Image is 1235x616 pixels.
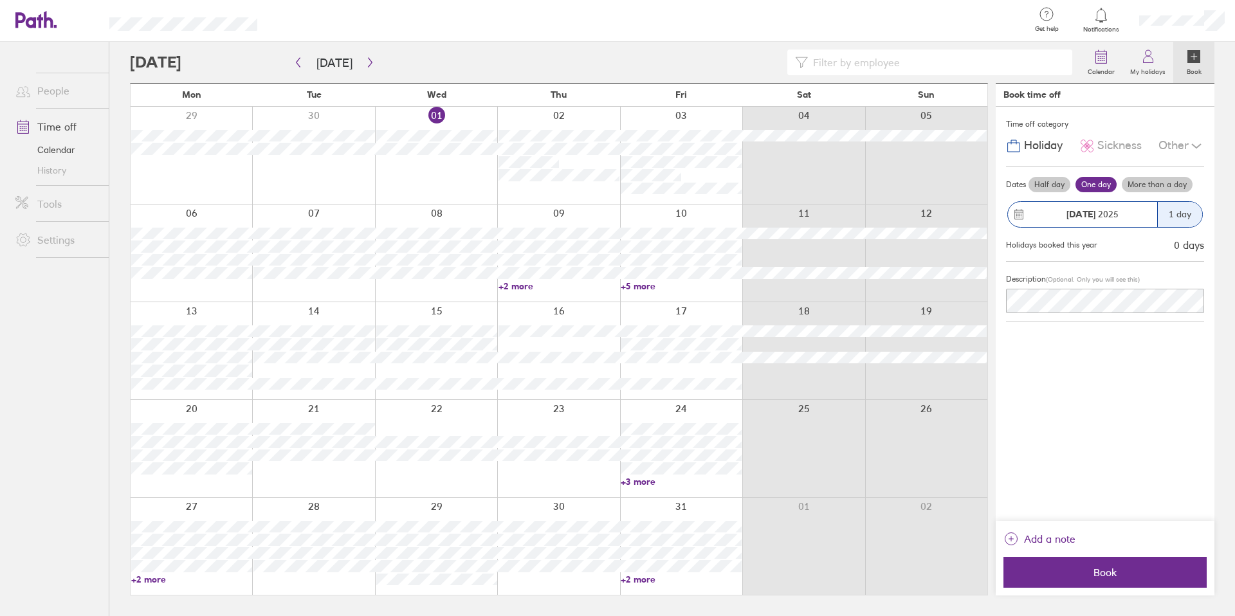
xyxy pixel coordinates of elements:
span: Sat [797,89,811,100]
div: Other [1158,134,1204,158]
button: Add a note [1003,529,1075,549]
a: Calendar [5,140,109,160]
a: Time off [5,114,109,140]
a: +5 more [621,280,742,292]
a: +2 more [131,574,252,585]
strong: [DATE] [1066,208,1095,220]
label: Calendar [1080,64,1122,76]
label: Book [1179,64,1209,76]
label: Half day [1029,177,1070,192]
div: Holidays booked this year [1006,240,1097,249]
span: Thu [551,89,567,100]
input: Filter by employee [808,50,1065,75]
span: 2025 [1066,209,1119,219]
span: Sun [918,89,935,100]
span: Book [1012,566,1198,578]
a: Calendar [1080,42,1122,83]
span: Dates [1006,180,1026,189]
span: Description [1006,274,1046,284]
a: History [5,160,109,181]
a: +2 more [621,574,742,585]
a: Settings [5,227,109,253]
div: Book time off [1003,89,1061,100]
button: [DATE] 20251 day [1006,195,1204,234]
button: [DATE] [306,52,363,73]
a: People [5,78,109,104]
a: Notifications [1081,6,1122,33]
a: My holidays [1122,42,1173,83]
span: Get help [1026,25,1068,33]
span: Sickness [1097,139,1142,152]
span: Fri [675,89,687,100]
label: My holidays [1122,64,1173,76]
span: Wed [427,89,446,100]
div: 0 days [1174,239,1204,251]
a: +3 more [621,476,742,487]
span: Notifications [1081,26,1122,33]
a: Tools [5,191,109,217]
span: (Optional. Only you will see this) [1046,275,1140,284]
button: Book [1003,557,1207,588]
span: Tue [307,89,322,100]
a: Book [1173,42,1214,83]
a: +2 more [499,280,619,292]
span: Add a note [1024,529,1075,549]
div: 1 day [1157,202,1202,227]
span: Holiday [1024,139,1063,152]
label: One day [1075,177,1117,192]
span: Mon [182,89,201,100]
label: More than a day [1122,177,1193,192]
div: Time off category [1006,114,1204,134]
